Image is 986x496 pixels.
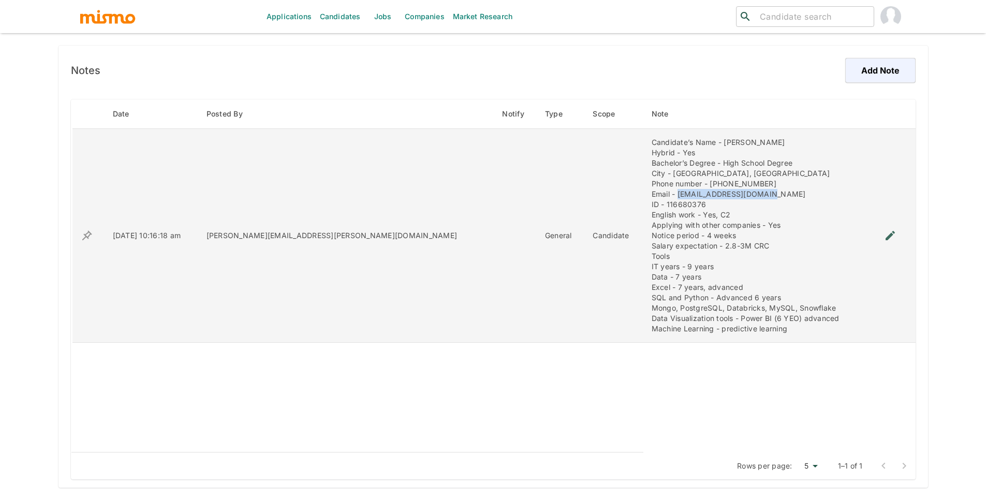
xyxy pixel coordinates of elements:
input: Candidate search [756,9,870,24]
div: Candidate’s Name - [PERSON_NAME] Hybrid - Yes Bachelor’s Degree - High School Degree City - [GEOG... [652,137,861,334]
td: [PERSON_NAME][EMAIL_ADDRESS][PERSON_NAME][DOMAIN_NAME] [198,129,494,343]
p: Rows per page: [737,461,792,471]
td: [DATE] 10:16:18 am [105,129,198,343]
th: Scope [584,99,643,129]
img: logo [79,9,136,24]
th: Posted By [198,99,494,129]
h6: Notes [71,62,101,79]
p: 1–1 of 1 [838,461,863,471]
th: Notify [494,99,536,129]
button: Add Note [845,58,916,83]
th: Date [105,99,198,129]
td: Candidate [584,129,643,343]
th: Type [537,99,585,129]
td: General [537,129,585,343]
div: 5 [797,459,821,474]
th: Note [643,99,870,129]
table: enhanced table [71,99,916,453]
img: Paola Pacheco [880,6,901,27]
